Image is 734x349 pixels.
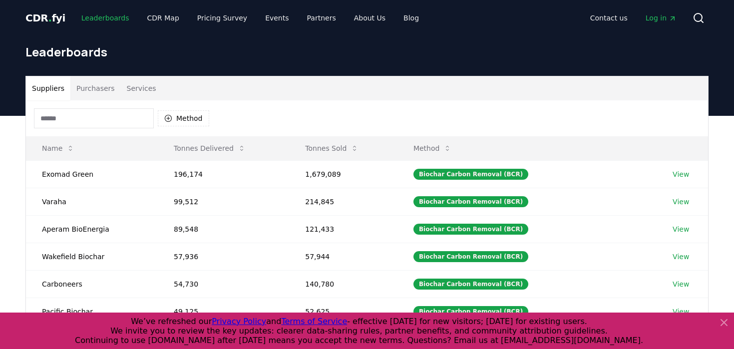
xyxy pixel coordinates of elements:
div: Biochar Carbon Removal (BCR) [413,169,528,180]
a: Contact us [582,9,636,27]
nav: Main [582,9,685,27]
h1: Leaderboards [25,44,709,60]
a: About Us [346,9,393,27]
a: View [673,279,689,289]
td: 57,944 [289,243,397,270]
td: 52,625 [289,298,397,325]
button: Tonnes Delivered [166,138,254,158]
td: 49,125 [158,298,289,325]
td: 57,936 [158,243,289,270]
td: 99,512 [158,188,289,215]
td: 89,548 [158,215,289,243]
td: 54,730 [158,270,289,298]
nav: Main [73,9,427,27]
div: Biochar Carbon Removal (BCR) [413,224,528,235]
a: Events [257,9,297,27]
td: 1,679,089 [289,160,397,188]
span: Log in [646,13,677,23]
a: Blog [395,9,427,27]
button: Purchasers [70,76,121,100]
a: CDR.fyi [25,11,65,25]
td: Carboneers [26,270,158,298]
a: View [673,307,689,317]
button: Services [121,76,162,100]
a: View [673,224,689,234]
div: Biochar Carbon Removal (BCR) [413,251,528,262]
td: Pacific Biochar [26,298,158,325]
button: Name [34,138,82,158]
button: Method [158,110,209,126]
button: Tonnes Sold [297,138,367,158]
td: Aperam BioEnergia [26,215,158,243]
td: 214,845 [289,188,397,215]
a: Log in [638,9,685,27]
button: Suppliers [26,76,70,100]
div: Biochar Carbon Removal (BCR) [413,196,528,207]
a: Partners [299,9,344,27]
span: CDR fyi [25,12,65,24]
a: Leaderboards [73,9,137,27]
td: 196,174 [158,160,289,188]
td: 121,433 [289,215,397,243]
td: 140,780 [289,270,397,298]
a: View [673,197,689,207]
td: Wakefield Biochar [26,243,158,270]
div: Biochar Carbon Removal (BCR) [413,279,528,290]
span: . [48,12,52,24]
a: View [673,252,689,262]
a: Pricing Survey [189,9,255,27]
a: View [673,169,689,179]
div: Biochar Carbon Removal (BCR) [413,306,528,317]
a: CDR Map [139,9,187,27]
td: Exomad Green [26,160,158,188]
button: Method [405,138,460,158]
td: Varaha [26,188,158,215]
